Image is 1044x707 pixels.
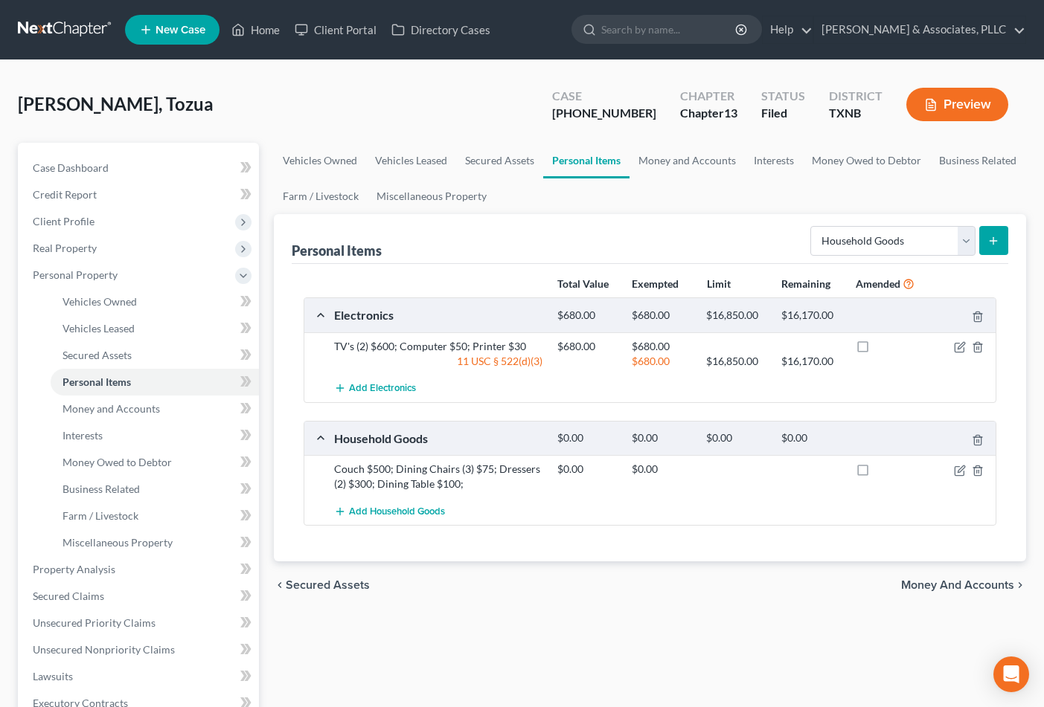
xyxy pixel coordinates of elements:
span: Personal Items [63,375,131,388]
a: Business Related [930,143,1025,178]
div: Open Intercom Messenger [993,656,1029,692]
span: Property Analysis [33,563,115,575]
div: $0.00 [699,431,773,445]
a: Home [224,16,287,43]
a: Business Related [51,476,259,503]
div: $16,850.00 [699,354,773,369]
a: Interests [745,143,803,178]
div: Case [552,88,656,105]
span: Money Owed to Debtor [63,456,172,468]
a: Case Dashboard [21,155,259,181]
div: Chapter [680,88,737,105]
span: Farm / Livestock [63,509,138,522]
div: Household Goods [327,430,550,446]
span: Money and Accounts [901,579,1014,591]
span: Secured Assets [286,579,370,591]
a: Secured Claims [21,583,259,610]
a: Credit Report [21,181,259,208]
div: TV's (2) $600; Computer $50; Printer $30 [327,339,550,354]
span: Miscellaneous Property [63,536,173,549]
span: New Case [156,25,205,36]
a: Property Analysis [21,556,259,583]
a: Money and Accounts [630,143,745,178]
strong: Remaining [781,277,830,290]
a: Money Owed to Debtor [51,449,259,476]
a: Help [763,16,813,43]
span: Secured Assets [63,349,132,361]
div: $680.00 [624,309,699,323]
div: District [829,88,883,105]
a: Interests [51,422,259,449]
div: $0.00 [550,431,624,445]
span: Add Electronics [349,383,416,395]
div: Status [761,88,805,105]
a: Farm / Livestock [51,503,259,529]
div: 11 USC § 522(d)(3) [327,354,550,369]
span: Real Property [33,242,97,254]
a: Unsecured Nonpriority Claims [21,636,259,663]
a: Directory Cases [384,16,498,43]
span: Unsecured Nonpriority Claims [33,643,175,656]
a: Client Portal [287,16,384,43]
strong: Exempted [632,277,679,290]
div: $16,170.00 [774,309,848,323]
span: Credit Report [33,188,97,201]
strong: Limit [707,277,731,290]
a: Unsecured Priority Claims [21,610,259,636]
div: $0.00 [774,431,848,445]
a: Personal Items [51,369,259,396]
a: Vehicles Owned [274,143,366,178]
span: 13 [724,106,737,120]
a: Secured Assets [51,342,259,369]
span: Vehicles Leased [63,322,135,335]
button: chevron_left Secured Assets [274,579,370,591]
a: Personal Items [543,143,630,178]
span: Case Dashboard [33,161,109,174]
div: Chapter [680,105,737,122]
span: Interests [63,429,103,442]
i: chevron_left [274,579,286,591]
span: Lawsuits [33,670,73,682]
div: $16,170.00 [774,354,848,369]
a: Miscellaneous Property [368,178,496,214]
a: Miscellaneous Property [51,529,259,556]
div: $680.00 [550,309,624,323]
a: Secured Assets [456,143,543,178]
span: Personal Property [33,268,118,281]
div: $0.00 [550,462,624,477]
button: Money and Accounts chevron_right [901,579,1026,591]
strong: Amended [856,277,900,290]
div: $680.00 [550,339,624,354]
span: Add Household Goods [349,506,445,517]
span: Business Related [63,482,140,495]
span: Vehicles Owned [63,295,137,308]
div: Couch $500; Dining Chairs (3) $75; Dressers (2) $300; Dining Table $100; [327,462,550,491]
a: Money and Accounts [51,396,259,422]
a: Money Owed to Debtor [803,143,930,178]
a: Vehicles Leased [366,143,456,178]
input: Search by name... [601,16,737,43]
a: [PERSON_NAME] & Associates, PLLC [814,16,1025,43]
div: Electronics [327,307,550,323]
i: chevron_right [1014,579,1026,591]
div: Personal Items [292,242,382,259]
div: $0.00 [624,462,699,477]
a: Lawsuits [21,663,259,690]
div: Filed [761,105,805,122]
span: [PERSON_NAME], Tozua [18,93,214,114]
button: Add Household Goods [334,497,445,525]
span: Unsecured Priority Claims [33,616,156,629]
a: Vehicles Leased [51,315,259,342]
span: Secured Claims [33,590,104,602]
button: Preview [906,88,1008,121]
a: Farm / Livestock [274,178,368,214]
span: Client Profile [33,215,95,227]
div: TXNB [829,105,883,122]
button: Add Electronics [334,375,416,402]
div: $0.00 [624,431,699,445]
div: $16,850.00 [699,309,773,323]
div: $680.00 [624,354,699,369]
strong: Total Value [557,277,609,290]
span: Money and Accounts [63,402,160,415]
div: [PHONE_NUMBER] [552,105,656,122]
